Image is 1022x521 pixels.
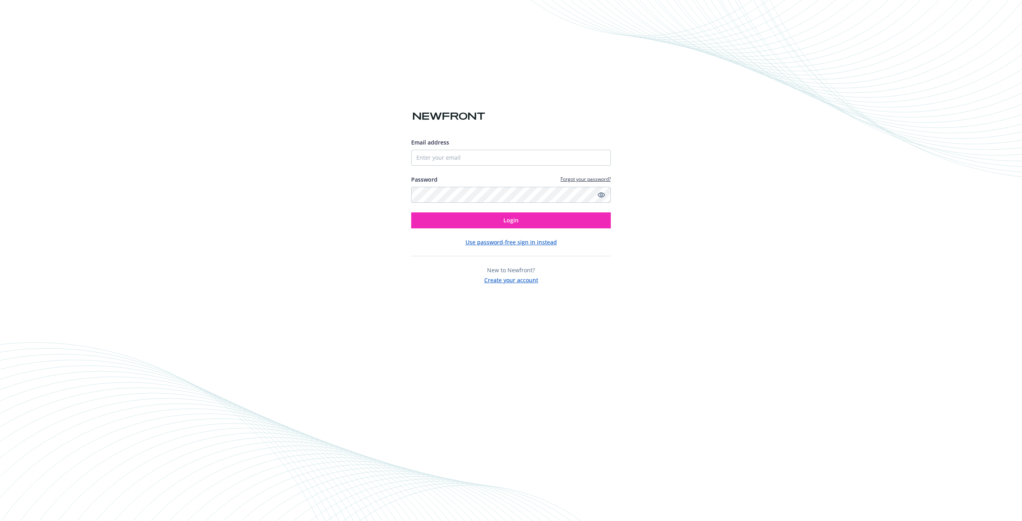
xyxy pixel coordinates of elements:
input: Enter your password [411,187,611,203]
span: New to Newfront? [487,266,535,274]
input: Enter your email [411,150,611,166]
a: Show password [596,190,606,200]
span: Email address [411,139,449,146]
button: Use password-free sign in instead [465,238,557,246]
label: Password [411,175,438,184]
button: Login [411,212,611,228]
a: Forgot your password? [561,176,611,182]
img: Newfront logo [411,109,487,123]
span: Login [503,216,519,224]
button: Create your account [484,274,538,284]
